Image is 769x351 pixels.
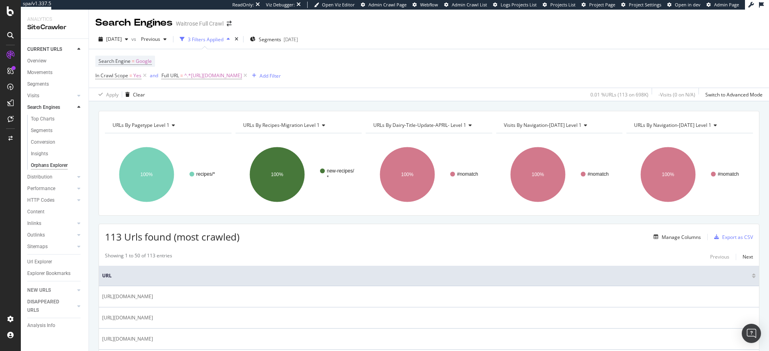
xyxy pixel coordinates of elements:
a: HTTP Codes [27,196,75,205]
div: SiteCrawler [27,23,82,32]
button: Previous [710,252,729,262]
text: 100% [401,172,414,177]
div: Waitrose Full Crawl [176,20,223,28]
h4: URLs By pagetype Level 1 [111,119,224,132]
text: 100% [141,172,153,177]
svg: A chart. [496,140,623,209]
button: [DATE] [95,33,131,46]
div: Orphans Explorer [31,161,68,170]
span: [URL][DOMAIN_NAME] [102,335,153,343]
span: In Crawl Scope [95,72,128,79]
div: Visits [27,92,39,100]
div: Analytics [27,16,82,23]
span: Webflow [420,2,438,8]
a: Admin Page [707,2,739,8]
span: Open in dev [675,2,701,8]
span: vs [131,36,138,42]
a: Analysis Info [27,321,83,330]
a: Overview [27,57,83,65]
a: Webflow [413,2,438,8]
a: Admin Crawl Page [361,2,407,8]
span: [URL][DOMAIN_NAME] [102,314,153,322]
div: times [233,35,240,43]
div: HTTP Codes [27,196,54,205]
a: Movements [27,68,83,77]
span: = [180,72,183,79]
span: Google [136,56,152,67]
a: Project Settings [621,2,661,8]
span: URL [102,272,750,279]
span: Project Settings [629,2,661,8]
span: Search Engine [99,58,131,64]
h4: URLs By Dairy-Title-Update-APRIL- Level 1 [372,119,485,132]
div: Movements [27,68,52,77]
a: Conversion [31,138,83,146]
svg: A chart. [236,140,362,209]
span: Admin Page [714,2,739,8]
span: = [129,72,132,79]
a: Content [27,208,83,216]
div: Content [27,208,44,216]
div: Overview [27,57,46,65]
div: Url Explorer [27,258,52,266]
span: URLs By pagetype Level 1 [113,122,169,128]
a: Distribution [27,173,75,181]
span: = [132,58,135,64]
div: 3 Filters Applied [188,36,223,43]
a: Outlinks [27,231,75,239]
span: Open Viz Editor [322,2,355,8]
span: Yes [133,70,141,81]
a: Logs Projects List [493,2,537,8]
a: Top Charts [31,115,83,123]
div: 0.01 % URLs ( 113 on 698K ) [590,91,648,98]
text: #nomatch [588,171,609,177]
a: Explorer Bookmarks [27,269,83,278]
div: Insights [31,150,48,158]
button: Add Filter [249,71,281,80]
button: Export as CSV [711,231,753,243]
div: Showing 1 to 50 of 113 entries [105,252,172,262]
a: Visits [27,92,75,100]
div: DISAPPEARED URLS [27,298,68,315]
a: DISAPPEARED URLS [27,298,75,315]
a: Segments [31,126,83,135]
div: Viz Debugger: [266,2,295,8]
div: Outlinks [27,231,45,239]
div: A chart. [626,140,753,209]
button: Switch to Advanced Mode [702,88,763,101]
div: Export as CSV [722,234,753,241]
text: recipes/* [196,171,215,177]
span: Previous [138,36,160,42]
div: Conversion [31,138,55,146]
div: Add Filter [260,72,281,79]
a: Project Page [582,2,615,8]
text: 100% [662,172,674,177]
text: new-recipes/ [327,168,354,174]
div: Clear [133,91,145,98]
h4: URLs By Navigation-July22 Level 1 [632,119,746,132]
svg: A chart. [366,140,492,209]
h4: Visits by Navigation-July22 Level 1 [502,119,616,132]
svg: A chart. [105,140,232,209]
div: Top Charts [31,115,54,123]
div: Search Engines [27,103,60,112]
a: Insights [31,150,83,158]
a: CURRENT URLS [27,45,75,54]
a: NEW URLS [27,286,75,295]
text: 100% [271,172,283,177]
span: Full URL [161,72,179,79]
div: Analysis Info [27,321,55,330]
div: Next [743,253,753,260]
div: Segments [31,126,52,135]
span: 2025 Aug. 27th [106,36,122,42]
span: URLs By recipes-migration Level 1 [243,122,320,128]
span: Segments [259,36,281,43]
a: Open in dev [667,2,701,8]
span: ^.*[URL][DOMAIN_NAME] [184,70,242,81]
div: - Visits ( 0 on N/A ) [658,91,695,98]
h4: URLs By recipes-migration Level 1 [242,119,355,132]
div: CURRENT URLS [27,45,62,54]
